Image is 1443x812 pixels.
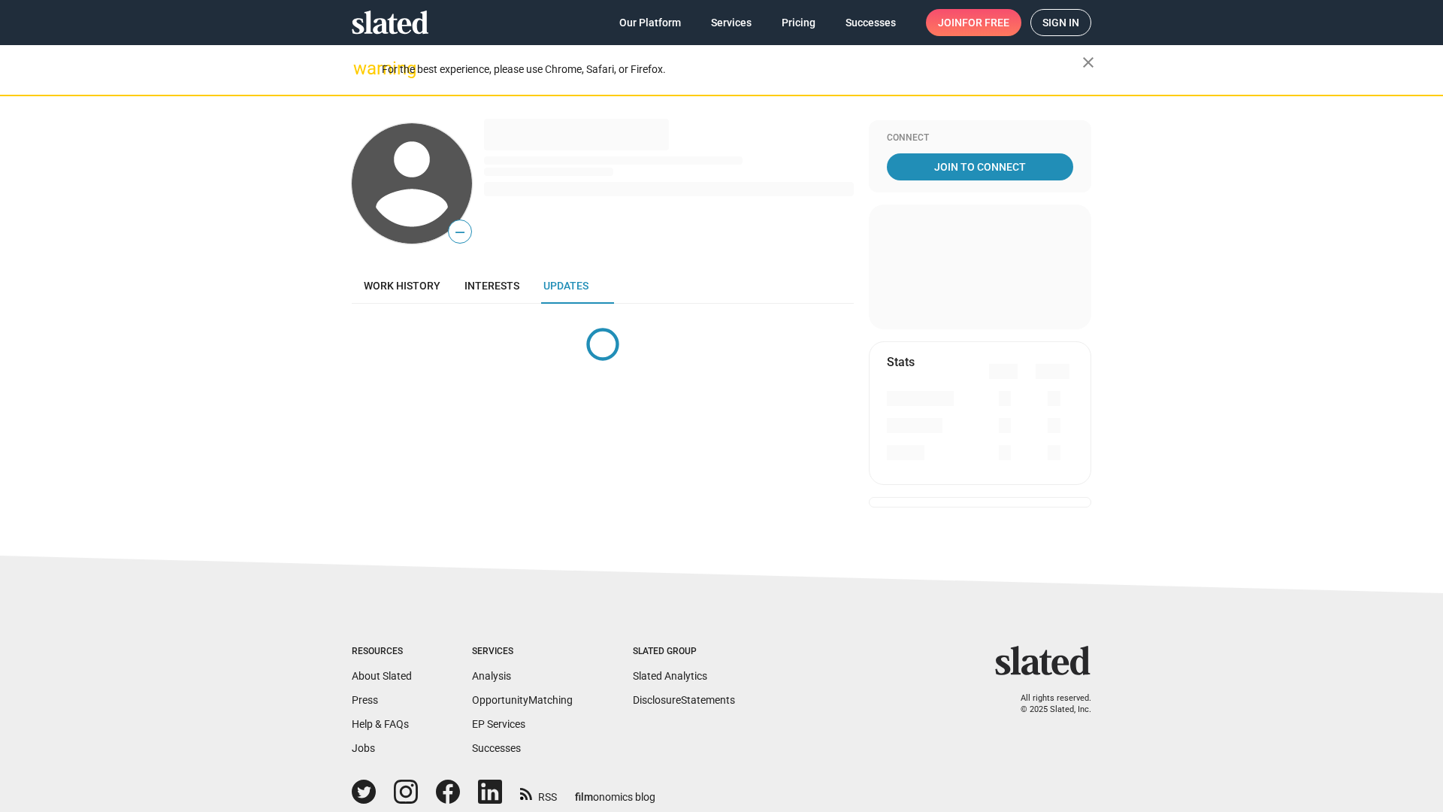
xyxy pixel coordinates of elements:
a: EP Services [472,718,525,730]
mat-icon: close [1079,53,1097,71]
mat-card-title: Stats [887,354,915,370]
span: Services [711,9,752,36]
div: Resources [352,646,412,658]
span: Work history [364,280,440,292]
span: Successes [846,9,896,36]
a: Sign in [1030,9,1091,36]
div: For the best experience, please use Chrome, Safari, or Firefox. [382,59,1082,80]
span: — [449,223,471,242]
a: OpportunityMatching [472,694,573,706]
a: Slated Analytics [633,670,707,682]
a: Press [352,694,378,706]
a: Interests [452,268,531,304]
span: Sign in [1042,10,1079,35]
p: All rights reserved. © 2025 Slated, Inc. [1005,693,1091,715]
a: Jobs [352,742,375,754]
a: Services [699,9,764,36]
div: Connect [887,132,1073,144]
span: Our Platform [619,9,681,36]
span: Pricing [782,9,815,36]
a: Pricing [770,9,827,36]
span: Join [938,9,1009,36]
span: Updates [543,280,588,292]
a: Our Platform [607,9,693,36]
span: Interests [464,280,519,292]
a: Join To Connect [887,153,1073,180]
span: Join To Connect [890,153,1070,180]
a: Updates [531,268,600,304]
div: Services [472,646,573,658]
mat-icon: warning [353,59,371,77]
a: filmonomics blog [575,778,655,804]
div: Slated Group [633,646,735,658]
a: Work history [352,268,452,304]
a: DisclosureStatements [633,694,735,706]
a: Successes [833,9,908,36]
span: film [575,791,593,803]
a: Successes [472,742,521,754]
a: Help & FAQs [352,718,409,730]
a: Analysis [472,670,511,682]
span: for free [962,9,1009,36]
a: About Slated [352,670,412,682]
a: RSS [520,781,557,804]
a: Joinfor free [926,9,1021,36]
